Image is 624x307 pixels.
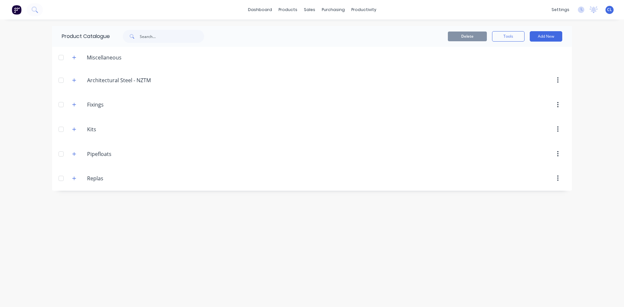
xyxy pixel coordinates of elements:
[607,7,612,13] span: CL
[52,26,110,47] div: Product Catalogue
[87,174,164,182] input: Enter category name
[140,30,204,43] input: Search...
[87,101,164,109] input: Enter category name
[492,31,525,42] button: Tools
[12,5,21,15] img: Factory
[275,5,301,15] div: products
[318,5,348,15] div: purchasing
[530,31,562,42] button: Add New
[87,125,164,133] input: Enter category name
[301,5,318,15] div: sales
[348,5,380,15] div: productivity
[245,5,275,15] a: dashboard
[87,150,164,158] input: Enter category name
[87,76,164,84] input: Enter category name
[548,5,573,15] div: settings
[82,54,127,61] div: Miscellaneous
[448,32,487,41] button: Delete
